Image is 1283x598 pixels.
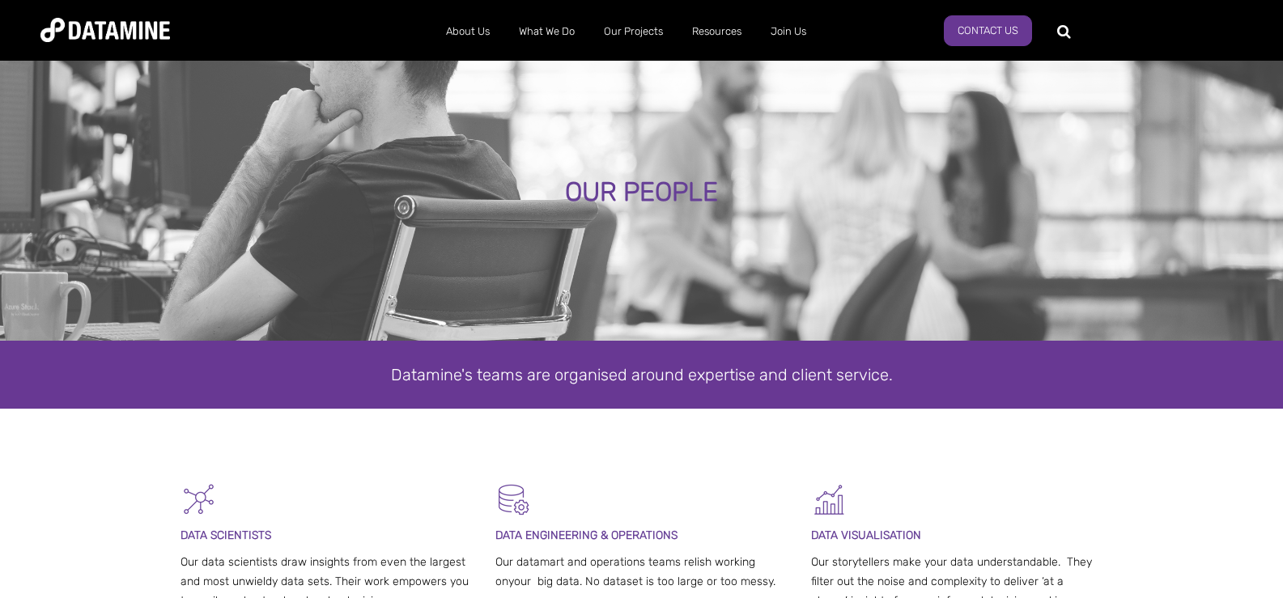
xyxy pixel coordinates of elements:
span: DATA ENGINEERING & OPERATIONS [495,528,678,542]
span: DATA VISUALISATION [811,528,921,542]
div: OUR PEOPLE [149,178,1134,207]
a: Join Us [756,11,821,53]
img: Datamine [40,18,170,42]
a: What We Do [504,11,589,53]
img: Graph 5 [811,481,848,518]
img: Graph - Network [181,481,217,518]
span: DATA SCIENTISTS [181,528,271,542]
span: Datamine's teams are organised around expertise and client service. [391,365,893,384]
a: Our Projects [589,11,678,53]
p: Our datamart and operations teams relish working onyour big data. No dataset is too large or too ... [495,553,788,592]
img: Datamart [495,481,532,518]
a: Resources [678,11,756,53]
a: About Us [431,11,504,53]
a: Contact Us [944,15,1032,46]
